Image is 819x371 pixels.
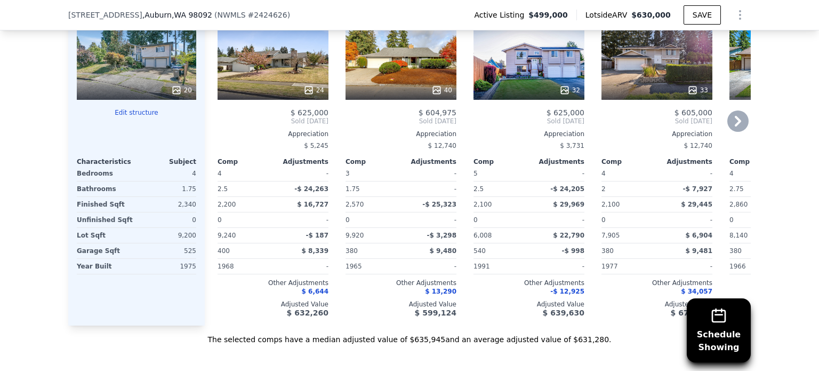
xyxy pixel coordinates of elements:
[601,201,620,208] span: 2,100
[77,108,196,117] button: Edit structure
[291,108,328,117] span: $ 625,000
[139,228,196,243] div: 9,200
[729,170,734,177] span: 4
[401,157,456,166] div: Adjustments
[531,259,584,274] div: -
[218,170,222,177] span: 4
[473,247,486,255] span: 540
[142,10,212,20] span: , Auburn
[585,10,631,20] span: Lotside ARV
[474,10,528,20] span: Active Listing
[473,232,492,239] span: 6,008
[139,197,196,212] div: 2,340
[659,166,712,181] div: -
[77,166,134,181] div: Bedrooms
[528,10,568,20] span: $499,000
[77,243,134,258] div: Garage Sqft
[218,216,222,224] span: 0
[218,279,328,287] div: Other Adjustments
[427,232,456,239] span: -$ 3,298
[77,197,134,212] div: Finished Sqft
[77,228,134,243] div: Lot Sqft
[631,11,671,19] span: $630,000
[601,232,620,239] span: 7,905
[139,212,196,227] div: 0
[346,181,399,196] div: 1.75
[473,157,529,166] div: Comp
[428,142,456,149] span: $ 12,740
[729,259,783,274] div: 1966
[671,309,712,317] span: $ 676,960
[422,201,456,208] span: -$ 25,323
[657,157,712,166] div: Adjustments
[473,117,584,125] span: Sold [DATE]
[218,201,236,208] span: 2,200
[473,201,492,208] span: 2,100
[550,185,584,193] span: -$ 24,205
[561,247,584,255] span: -$ 998
[346,130,456,138] div: Appreciation
[214,10,290,20] div: ( )
[346,259,399,274] div: 1965
[172,11,212,19] span: , WA 98092
[273,157,328,166] div: Adjustments
[687,85,708,96] div: 33
[681,288,712,295] span: $ 34,057
[729,216,734,224] span: 0
[559,85,580,96] div: 32
[729,232,748,239] span: 8,140
[473,130,584,138] div: Appreciation
[687,298,751,362] button: ScheduleShowing
[419,108,456,117] span: $ 604,975
[729,181,783,196] div: 2.75
[218,157,273,166] div: Comp
[403,181,456,196] div: -
[217,11,245,19] span: NWMLS
[297,201,328,208] span: $ 16,727
[346,170,350,177] span: 3
[275,166,328,181] div: -
[659,212,712,227] div: -
[601,259,655,274] div: 1977
[553,201,584,208] span: $ 29,969
[139,181,196,196] div: 1.75
[601,117,712,125] span: Sold [DATE]
[294,185,328,193] span: -$ 24,263
[543,309,584,317] span: $ 639,630
[303,85,324,96] div: 24
[729,201,748,208] span: 2,860
[601,279,712,287] div: Other Adjustments
[547,108,584,117] span: $ 625,000
[473,300,584,309] div: Adjusted Value
[302,247,328,255] span: $ 8,339
[425,288,456,295] span: $ 13,290
[302,288,328,295] span: $ 6,644
[601,247,614,255] span: 380
[473,279,584,287] div: Other Adjustments
[403,259,456,274] div: -
[68,326,751,345] div: The selected comps have a median adjusted value of $635,945 and an average adjusted value of $631...
[218,247,230,255] span: 400
[218,130,328,138] div: Appreciation
[304,142,328,149] span: $ 5,245
[346,201,364,208] span: 2,570
[601,130,712,138] div: Appreciation
[729,4,751,26] button: Show Options
[77,212,134,227] div: Unfinished Sqft
[346,232,364,239] span: 9,920
[601,300,712,309] div: Adjusted Value
[77,259,134,274] div: Year Built
[601,216,606,224] span: 0
[346,216,350,224] span: 0
[403,166,456,181] div: -
[136,157,196,166] div: Subject
[218,300,328,309] div: Adjusted Value
[346,279,456,287] div: Other Adjustments
[601,170,606,177] span: 4
[287,309,328,317] span: $ 632,260
[659,259,712,274] div: -
[139,243,196,258] div: 525
[431,85,452,96] div: 40
[77,181,134,196] div: Bathrooms
[346,117,456,125] span: Sold [DATE]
